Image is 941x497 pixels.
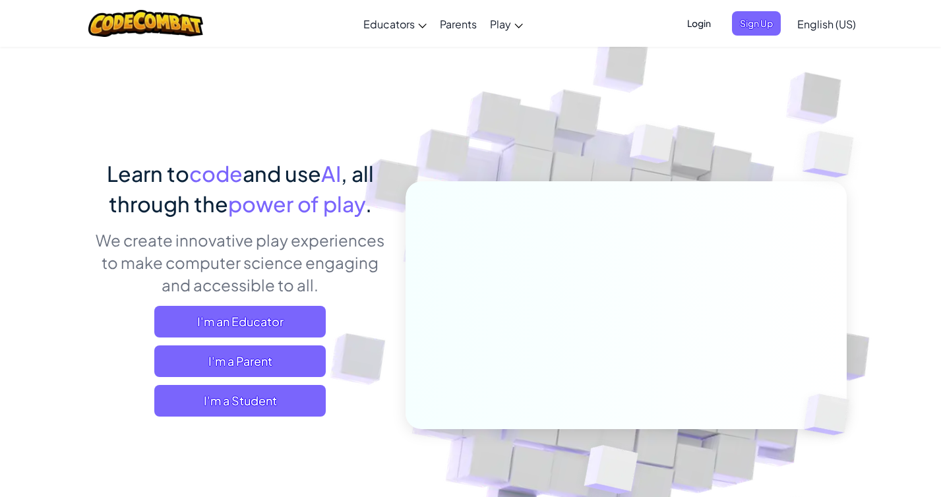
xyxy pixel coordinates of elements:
span: AI [321,160,341,187]
span: Educators [363,17,415,31]
a: English (US) [791,6,863,42]
span: . [365,190,372,217]
img: Overlap cubes [605,98,700,196]
span: and use [243,160,321,187]
span: Learn to [107,160,189,187]
span: power of play [228,190,365,217]
img: Overlap cubes [781,366,880,463]
button: I'm a Student [154,385,326,417]
a: Parents [433,6,483,42]
button: Login [679,11,719,36]
img: CodeCombat logo [88,10,204,37]
img: Overlap cubes [776,99,890,210]
a: I'm an Educator [154,306,326,337]
p: We create innovative play experiences to make computer science engaging and accessible to all. [95,229,386,296]
a: Play [483,6,530,42]
span: code [189,160,243,187]
span: English (US) [797,17,856,31]
a: I'm a Parent [154,345,326,377]
span: Play [490,17,511,31]
button: Sign Up [732,11,781,36]
a: Educators [357,6,433,42]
